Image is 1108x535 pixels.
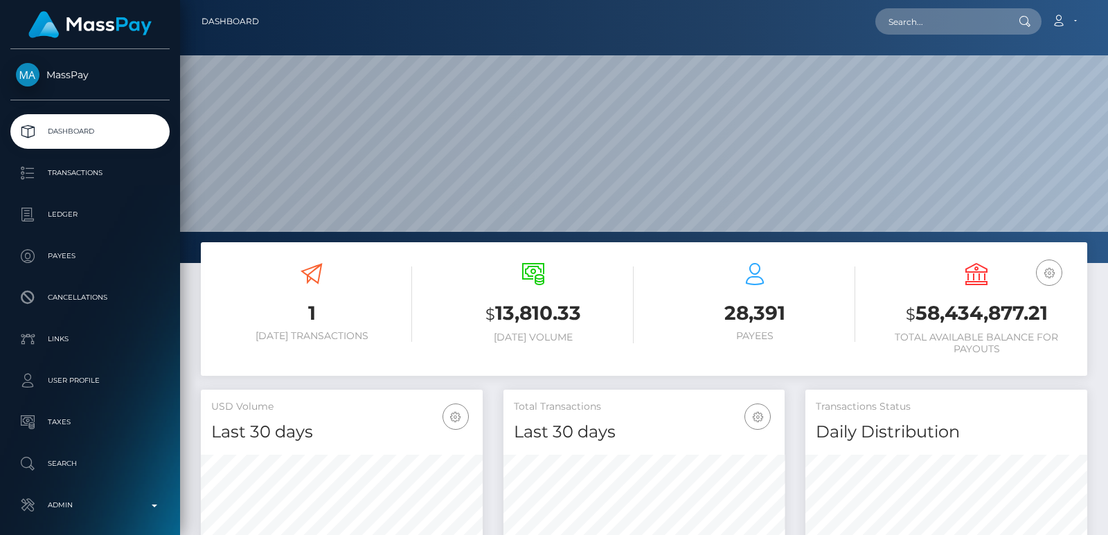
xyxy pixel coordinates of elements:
[16,63,39,87] img: MassPay
[906,305,915,324] small: $
[514,400,775,414] h5: Total Transactions
[433,332,634,343] h6: [DATE] Volume
[10,488,170,523] a: Admin
[816,420,1077,444] h4: Daily Distribution
[16,453,164,474] p: Search
[10,197,170,232] a: Ledger
[10,239,170,273] a: Payees
[10,322,170,356] a: Links
[16,495,164,516] p: Admin
[816,400,1077,414] h5: Transactions Status
[876,300,1077,328] h3: 58,434,877.21
[211,300,412,327] h3: 1
[10,280,170,315] a: Cancellations
[16,287,164,308] p: Cancellations
[876,332,1077,355] h6: Total Available Balance for Payouts
[16,204,164,225] p: Ledger
[10,156,170,190] a: Transactions
[10,405,170,439] a: Taxes
[16,412,164,433] p: Taxes
[514,420,775,444] h4: Last 30 days
[16,121,164,142] p: Dashboard
[10,69,170,81] span: MassPay
[16,370,164,391] p: User Profile
[16,163,164,183] p: Transactions
[16,246,164,266] p: Payees
[202,7,259,36] a: Dashboard
[875,8,1006,35] input: Search...
[10,363,170,398] a: User Profile
[211,330,412,342] h6: [DATE] Transactions
[654,330,855,342] h6: Payees
[485,305,495,324] small: $
[211,400,472,414] h5: USD Volume
[433,300,634,328] h3: 13,810.33
[654,300,855,327] h3: 28,391
[16,329,164,350] p: Links
[10,446,170,481] a: Search
[28,11,152,38] img: MassPay Logo
[10,114,170,149] a: Dashboard
[211,420,472,444] h4: Last 30 days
